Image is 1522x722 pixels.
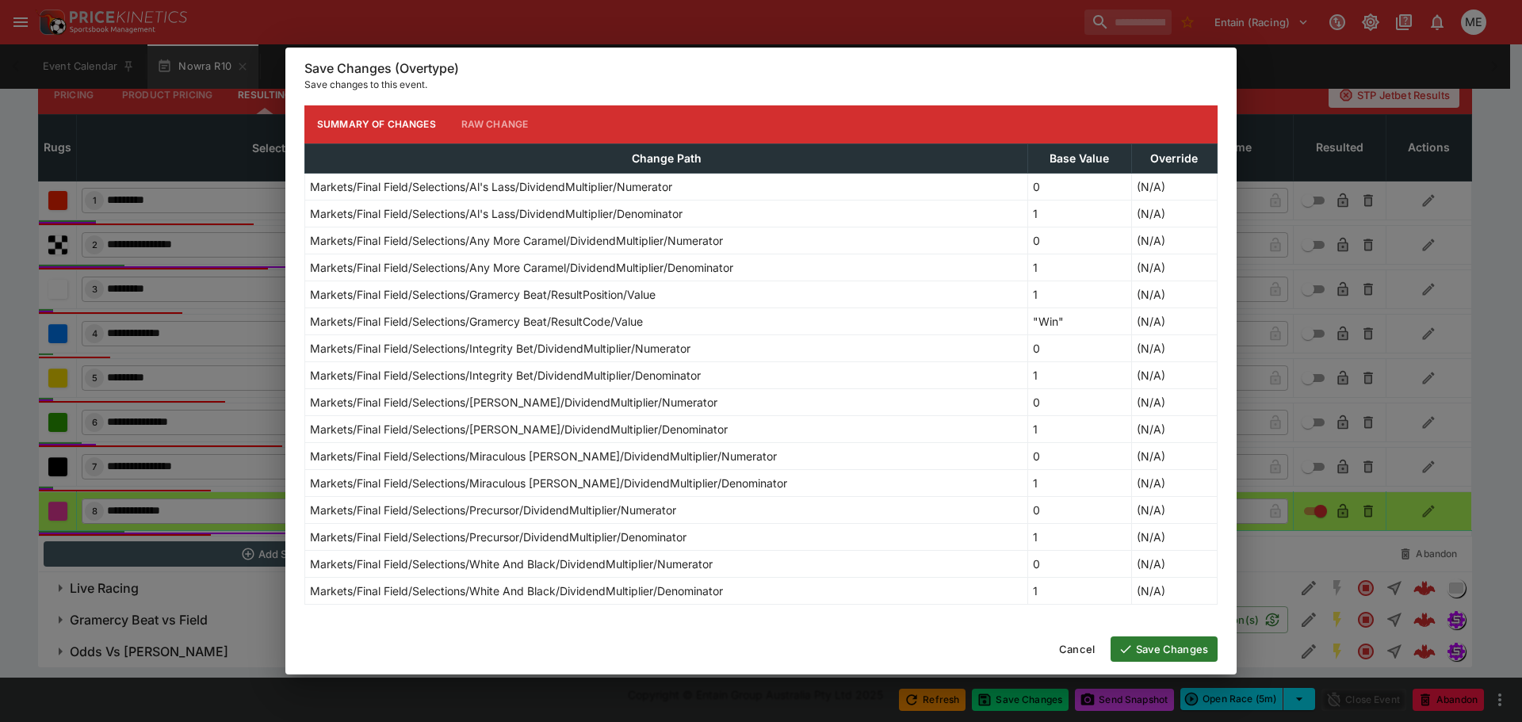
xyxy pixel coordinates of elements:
p: Markets/Final Field/Selections/Al's Lass/DividendMultiplier/Denominator [310,205,683,222]
td: (N/A) [1131,523,1217,550]
td: 0 [1028,227,1132,254]
td: 0 [1028,388,1132,415]
td: (N/A) [1131,334,1217,361]
p: Markets/Final Field/Selections/Precursor/DividendMultiplier/Numerator [310,502,676,518]
td: (N/A) [1131,550,1217,577]
button: Summary of Changes [304,105,449,143]
td: 1 [1028,281,1132,308]
td: (N/A) [1131,442,1217,469]
td: 0 [1028,496,1132,523]
button: Save Changes [1111,636,1218,662]
td: 0 [1028,334,1132,361]
p: Markets/Final Field/Selections/White And Black/DividendMultiplier/Numerator [310,556,713,572]
h6: Save Changes (Overtype) [304,60,1218,77]
p: Markets/Final Field/Selections/White And Black/DividendMultiplier/Denominator [310,583,723,599]
td: (N/A) [1131,388,1217,415]
p: Markets/Final Field/Selections/Integrity Bet/DividendMultiplier/Numerator [310,340,690,357]
th: Base Value [1028,143,1132,173]
td: 1 [1028,254,1132,281]
p: Markets/Final Field/Selections/Integrity Bet/DividendMultiplier/Denominator [310,367,701,384]
td: 1 [1028,200,1132,227]
td: "Win" [1028,308,1132,334]
p: Markets/Final Field/Selections/Precursor/DividendMultiplier/Denominator [310,529,686,545]
td: 1 [1028,469,1132,496]
p: Markets/Final Field/Selections/Gramercy Beat/ResultCode/Value [310,313,643,330]
td: 0 [1028,550,1132,577]
p: Markets/Final Field/Selections/Any More Caramel/DividendMultiplier/Denominator [310,259,733,276]
td: (N/A) [1131,254,1217,281]
td: (N/A) [1131,415,1217,442]
td: (N/A) [1131,200,1217,227]
td: (N/A) [1131,496,1217,523]
td: 0 [1028,442,1132,469]
p: Save changes to this event. [304,77,1218,93]
td: 0 [1028,173,1132,200]
td: 1 [1028,523,1132,550]
td: 1 [1028,577,1132,604]
td: (N/A) [1131,577,1217,604]
p: Markets/Final Field/Selections/Miraculous [PERSON_NAME]/DividendMultiplier/Numerator [310,448,777,464]
th: Change Path [305,143,1028,173]
td: 1 [1028,361,1132,388]
td: (N/A) [1131,308,1217,334]
p: Markets/Final Field/Selections/[PERSON_NAME]/DividendMultiplier/Numerator [310,394,717,411]
td: (N/A) [1131,281,1217,308]
td: (N/A) [1131,361,1217,388]
p: Markets/Final Field/Selections/[PERSON_NAME]/DividendMultiplier/Denominator [310,421,728,437]
p: Markets/Final Field/Selections/Gramercy Beat/ResultPosition/Value [310,286,656,303]
button: Raw Change [449,105,541,143]
th: Override [1131,143,1217,173]
p: Markets/Final Field/Selections/Any More Caramel/DividendMultiplier/Numerator [310,232,723,249]
td: (N/A) [1131,173,1217,200]
td: 1 [1028,415,1132,442]
p: Markets/Final Field/Selections/Miraculous [PERSON_NAME]/DividendMultiplier/Denominator [310,475,787,491]
td: (N/A) [1131,227,1217,254]
td: (N/A) [1131,469,1217,496]
p: Markets/Final Field/Selections/Al's Lass/DividendMultiplier/Numerator [310,178,672,195]
button: Cancel [1050,636,1104,662]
